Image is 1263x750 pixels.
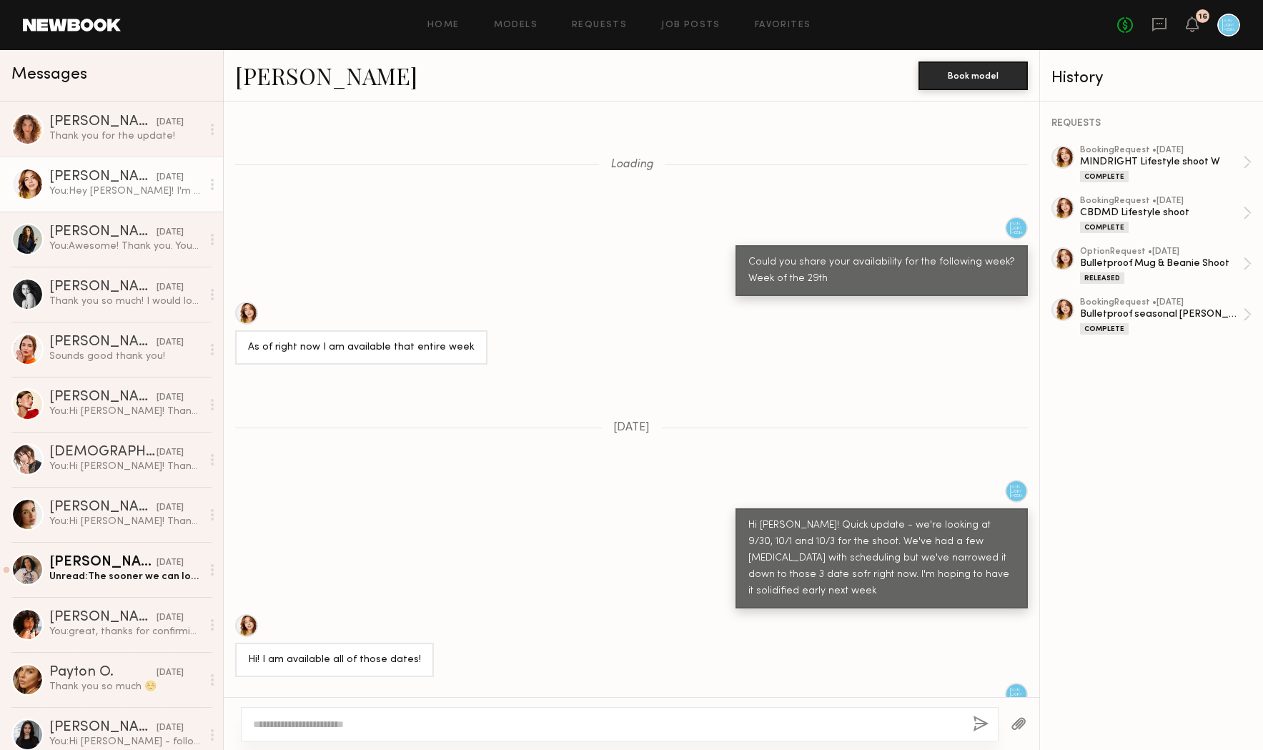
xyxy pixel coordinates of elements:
div: CBDMD Lifestyle shoot [1080,206,1243,219]
a: Job Posts [661,21,720,30]
div: [DATE] [157,226,184,240]
div: option Request • [DATE] [1080,247,1243,257]
div: Complete [1080,171,1129,182]
div: [PERSON_NAME] [49,335,157,350]
div: History [1051,70,1252,87]
a: bookingRequest •[DATE]MINDRIGHT Lifestyle shoot WComplete [1080,146,1252,182]
span: [DATE] [613,422,650,434]
a: bookingRequest •[DATE]Bulletproof seasonal [PERSON_NAME]Complete [1080,298,1252,335]
div: [DATE] [157,336,184,350]
div: You: Hi [PERSON_NAME] - following up on my original message. Thank you! [49,735,202,749]
div: Hi [PERSON_NAME]! Quick update - we're looking at 9/30, 10/1 and 10/3 for the shoot. We've had a ... [748,518,1015,600]
div: [DATE] [157,666,184,680]
div: You: Hi [PERSON_NAME]! Thank you so much for your interest in the Inaba photoshoot! The client ha... [49,515,202,528]
span: Loading [610,159,653,171]
a: Favorites [755,21,811,30]
a: bookingRequest •[DATE]CBDMD Lifestyle shootComplete [1080,197,1252,233]
div: [DATE] [157,446,184,460]
div: [PERSON_NAME] [49,225,157,240]
div: [DATE] [157,556,184,570]
div: [PERSON_NAME] [49,611,157,625]
div: [DATE] [157,116,184,129]
div: [DATE] [157,721,184,735]
div: [DATE] [157,281,184,295]
div: MINDRIGHT Lifestyle shoot W [1080,155,1243,169]
div: Bulletproof Mug & Beanie Shoot [1080,257,1243,270]
div: [DATE] [157,391,184,405]
div: Thank you so much! I would love to work with you in the near future :) [49,295,202,308]
div: Thank you so much ☺️ [49,680,202,694]
div: [PERSON_NAME] S. [49,556,157,570]
div: You: great, thanks for confirming! [49,625,202,638]
div: You: Awesome! Thank you. Your contractor agreement will be coming from Panda doc in the next few ... [49,240,202,253]
div: Payton O. [49,666,157,680]
div: You: Hey [PERSON_NAME]! I'm happy to do that, however the invoice will be paid outside of Newbook... [49,184,202,198]
div: Released [1080,272,1124,284]
div: [DEMOGRAPHIC_DATA][PERSON_NAME] [49,445,157,460]
div: [PERSON_NAME] [49,721,157,735]
div: 16 [1199,13,1207,21]
div: [PERSON_NAME] [49,280,157,295]
div: Hi! I am available all of those dates! [248,652,421,668]
div: Complete [1080,323,1129,335]
div: [PERSON_NAME] [49,500,157,515]
div: Bulletproof seasonal [PERSON_NAME] [1080,307,1243,321]
div: [DATE] [157,171,184,184]
div: Sounds good thank you! [49,350,202,363]
button: Book model [918,61,1028,90]
div: booking Request • [DATE] [1080,197,1243,206]
div: [PERSON_NAME] [49,170,157,184]
div: REQUESTS [1051,119,1252,129]
div: [PERSON_NAME] [49,390,157,405]
div: Unread: The sooner we can lock in a booking date I can book out with all my other reps and we can... [49,570,202,583]
div: Thank you for the update! [49,129,202,143]
div: As of right now I am available that entire week [248,340,475,356]
a: Home [427,21,460,30]
div: You: Hi [PERSON_NAME]! Thank you so much for your interest in the Inaba photoshoot! The client ha... [49,405,202,418]
div: [DATE] [157,501,184,515]
span: Messages [11,66,87,83]
a: optionRequest •[DATE]Bulletproof Mug & Beanie ShootReleased [1080,247,1252,284]
a: Models [494,21,538,30]
div: [PERSON_NAME] [49,115,157,129]
div: You: Hi [PERSON_NAME]! Thank you so much for your interest in the Inaba photoshoot! The client ha... [49,460,202,473]
div: [DATE] [157,611,184,625]
a: Book model [918,69,1028,81]
div: booking Request • [DATE] [1080,298,1243,307]
div: Complete [1080,222,1129,233]
div: Could you share your availability for the following week? Week of the 29th [748,255,1015,287]
div: booking Request • [DATE] [1080,146,1243,155]
a: [PERSON_NAME] [235,60,417,91]
a: Requests [572,21,627,30]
